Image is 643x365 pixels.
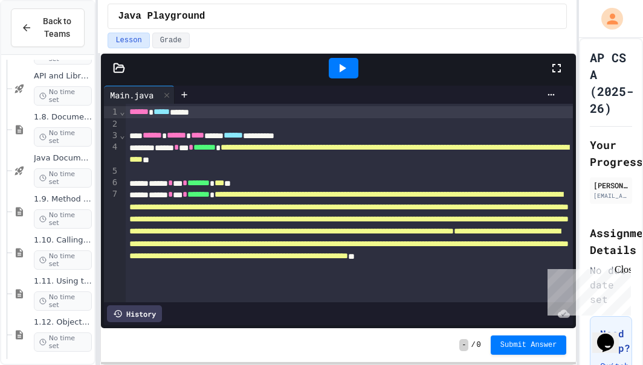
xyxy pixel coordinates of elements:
div: 3 [104,130,119,142]
div: [EMAIL_ADDRESS][DOMAIN_NAME] [593,191,628,200]
div: 5 [104,165,119,177]
div: Main.java [104,89,160,101]
div: 2 [104,118,119,130]
span: - [459,339,468,351]
span: Submit Answer [500,340,557,350]
div: History [107,305,162,322]
button: Grade [152,33,190,48]
span: Back to Teams [39,15,74,40]
div: 6 [104,177,119,189]
h1: AP CS A (2025-26) [590,49,633,116]
div: [PERSON_NAME] [593,180,628,191]
span: 0 [477,340,481,350]
button: Submit Answer [491,335,567,355]
div: No due date set [590,263,632,306]
iframe: chat widget [543,264,631,316]
h2: Your Progress [590,136,632,170]
span: / [471,340,475,350]
span: Java Playground [118,9,205,24]
div: 1 [104,106,119,118]
h2: Assignment Details [590,224,632,258]
div: Main.java [104,86,175,104]
span: Fold line [119,107,125,116]
span: Fold line [119,130,125,140]
div: 7 [104,188,119,307]
iframe: chat widget [592,317,631,353]
div: My Account [589,5,626,33]
div: 4 [104,141,119,165]
button: Lesson [108,33,149,48]
button: Back to Teams [11,8,85,47]
div: Chat with us now!Close [5,5,83,77]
